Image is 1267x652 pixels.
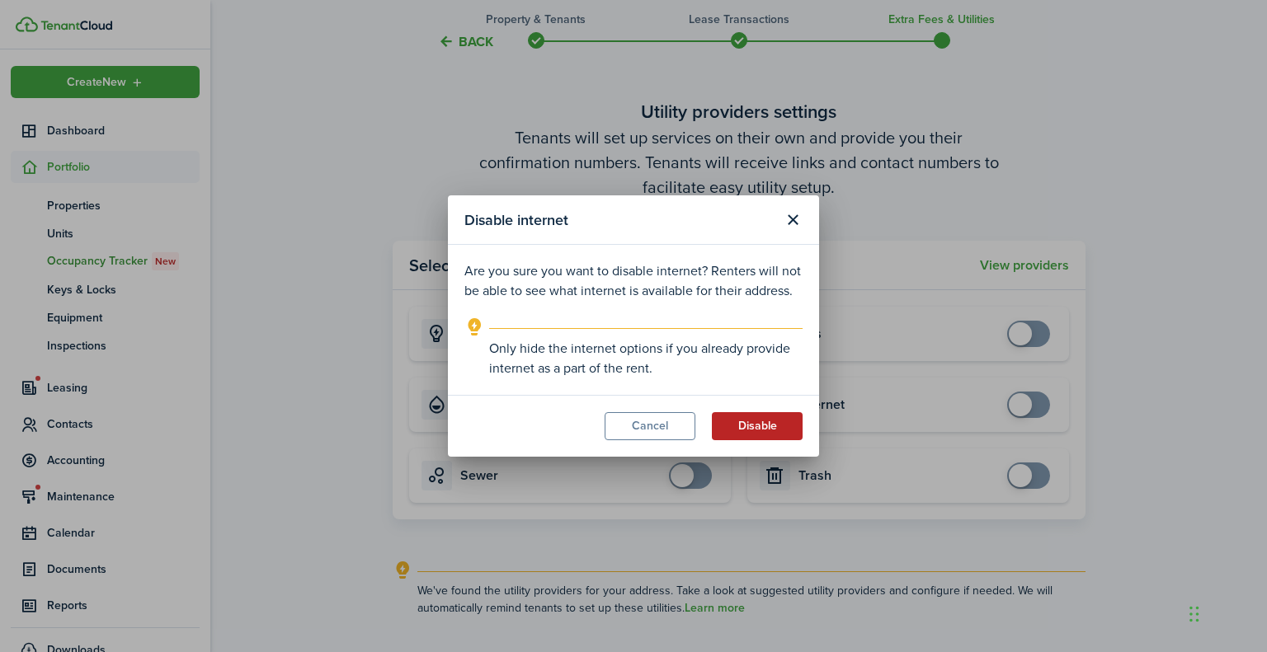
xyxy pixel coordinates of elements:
i: outline [464,317,485,337]
modal-title: Disable internet [464,204,775,236]
button: Cancel [605,412,695,440]
p: Are you sure you want to disable internet? Renters will not be able to see what internet is avail... [464,261,803,301]
div: Drag [1189,589,1199,639]
button: Close modal [779,206,807,234]
button: Disable [712,412,803,440]
explanation-description: Only hide the internet options if you already provide internet as a part of the rent. [489,339,803,378]
iframe: Chat Widget [1185,573,1267,652]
